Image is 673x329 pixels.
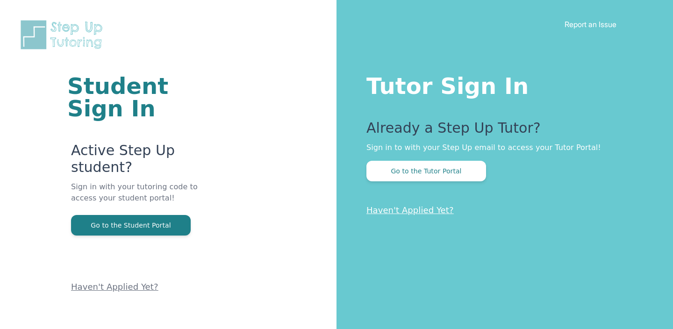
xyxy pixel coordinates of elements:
a: Haven't Applied Yet? [366,205,454,215]
a: Go to the Student Portal [71,221,191,229]
p: Already a Step Up Tutor? [366,120,636,142]
p: Active Step Up student? [71,142,224,181]
p: Sign in to with your Step Up email to access your Tutor Portal! [366,142,636,153]
a: Go to the Tutor Portal [366,166,486,175]
button: Go to the Student Portal [71,215,191,236]
img: Step Up Tutoring horizontal logo [19,19,108,51]
a: Haven't Applied Yet? [71,282,158,292]
button: Go to the Tutor Portal [366,161,486,181]
a: Report an Issue [565,20,616,29]
h1: Tutor Sign In [366,71,636,97]
h1: Student Sign In [67,75,224,120]
p: Sign in with your tutoring code to access your student portal! [71,181,224,215]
